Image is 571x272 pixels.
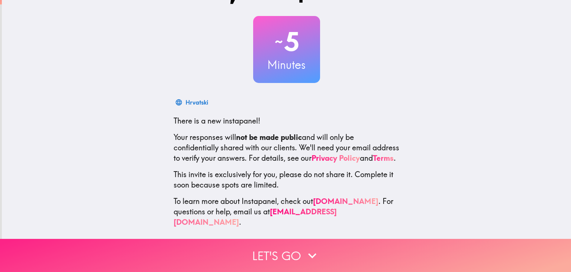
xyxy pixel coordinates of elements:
p: To learn more about Instapanel, check out . For questions or help, email us at . [174,196,400,227]
span: ~ [274,31,284,53]
span: There is a new instapanel! [174,116,260,125]
a: Terms [373,153,394,163]
a: [DOMAIN_NAME] [313,196,378,206]
h3: Minutes [253,57,320,73]
div: Hrvatski [186,97,208,108]
a: Privacy Policy [312,153,360,163]
b: not be made public [236,132,302,142]
p: Your responses will and will only be confidentially shared with our clients. We'll need your emai... [174,132,400,163]
button: Hrvatski [174,95,211,110]
h2: 5 [253,26,320,57]
p: This invite is exclusively for you, please do not share it. Complete it soon because spots are li... [174,169,400,190]
a: [EMAIL_ADDRESS][DOMAIN_NAME] [174,207,337,227]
